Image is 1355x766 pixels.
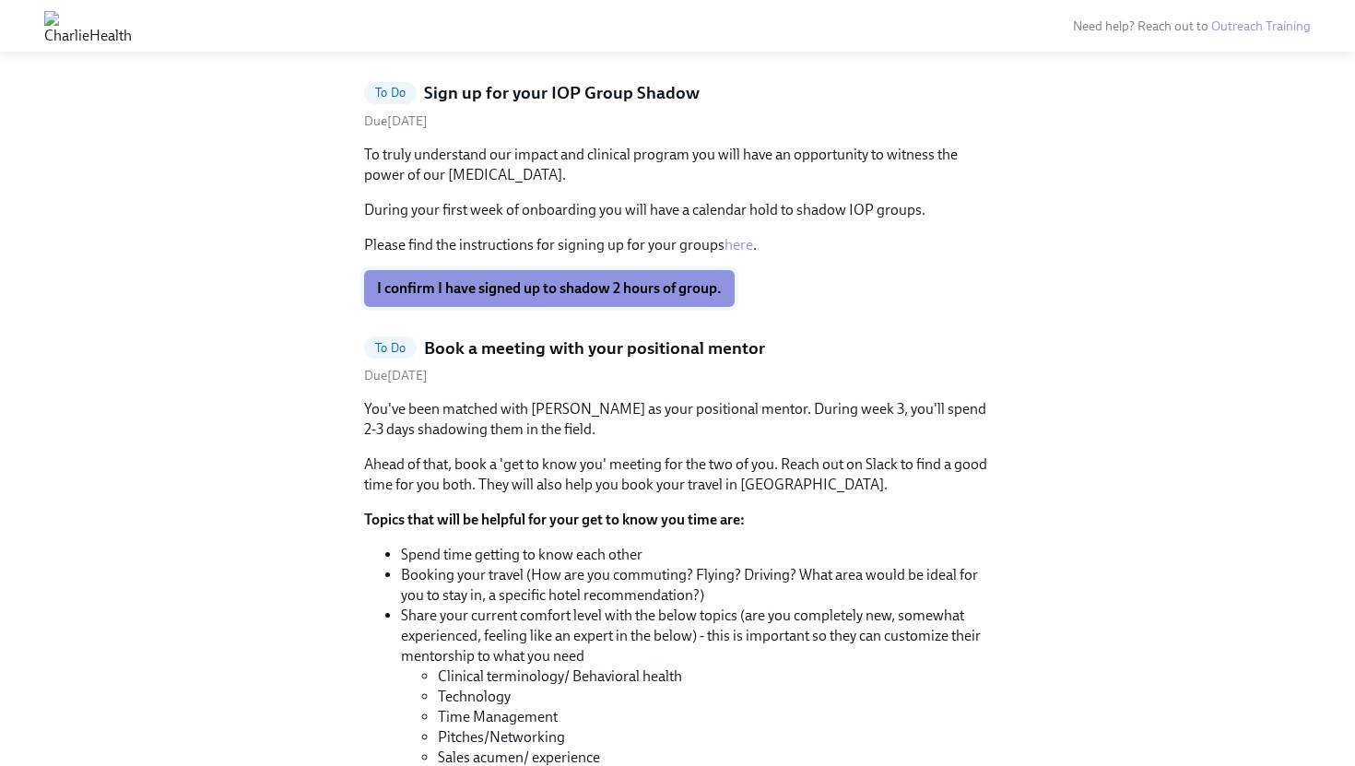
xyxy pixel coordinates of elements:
[725,236,753,253] a: here
[364,454,991,495] p: Ahead of that, book a 'get to know you' meeting for the two of you. Reach out on Slack to find a ...
[1211,18,1311,34] a: Outreach Training
[438,687,991,707] li: Technology
[438,707,991,727] li: Time Management
[364,145,991,185] p: To truly understand our impact and clinical program you will have an opportunity to witness the p...
[364,511,745,528] strong: Topics that will be helpful for your get to know you time are:
[364,81,991,130] a: To DoSign up for your IOP Group ShadowDue[DATE]
[364,86,417,100] span: To Do
[364,200,991,220] p: During your first week of onboarding you will have a calendar hold to shadow IOP groups.
[438,666,991,687] li: Clinical terminology/ Behavioral health
[364,399,991,440] p: You've been matched with [PERSON_NAME] as your positional mentor. During week 3, you'll spend 2-3...
[438,727,991,748] li: Pitches/Networking
[424,336,765,360] h5: Book a meeting with your positional mentor
[377,279,722,298] span: I confirm I have signed up to shadow 2 hours of group.
[364,368,428,383] span: Wednesday, August 20th 2025, 7:00 am
[364,113,428,129] span: Wednesday, August 20th 2025, 7:00 am
[424,81,700,105] h5: Sign up for your IOP Group Shadow
[364,341,417,355] span: To Do
[401,545,991,565] li: Spend time getting to know each other
[364,270,735,307] button: I confirm I have signed up to shadow 2 hours of group.
[1073,18,1311,34] span: Need help? Reach out to
[44,11,132,41] img: CharlieHealth
[364,235,991,255] p: Please find the instructions for signing up for your groups .
[364,336,991,385] a: To DoBook a meeting with your positional mentorDue[DATE]
[401,565,991,606] li: Booking your travel (How are you commuting? Flying? Driving? What area would be ideal for you to ...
